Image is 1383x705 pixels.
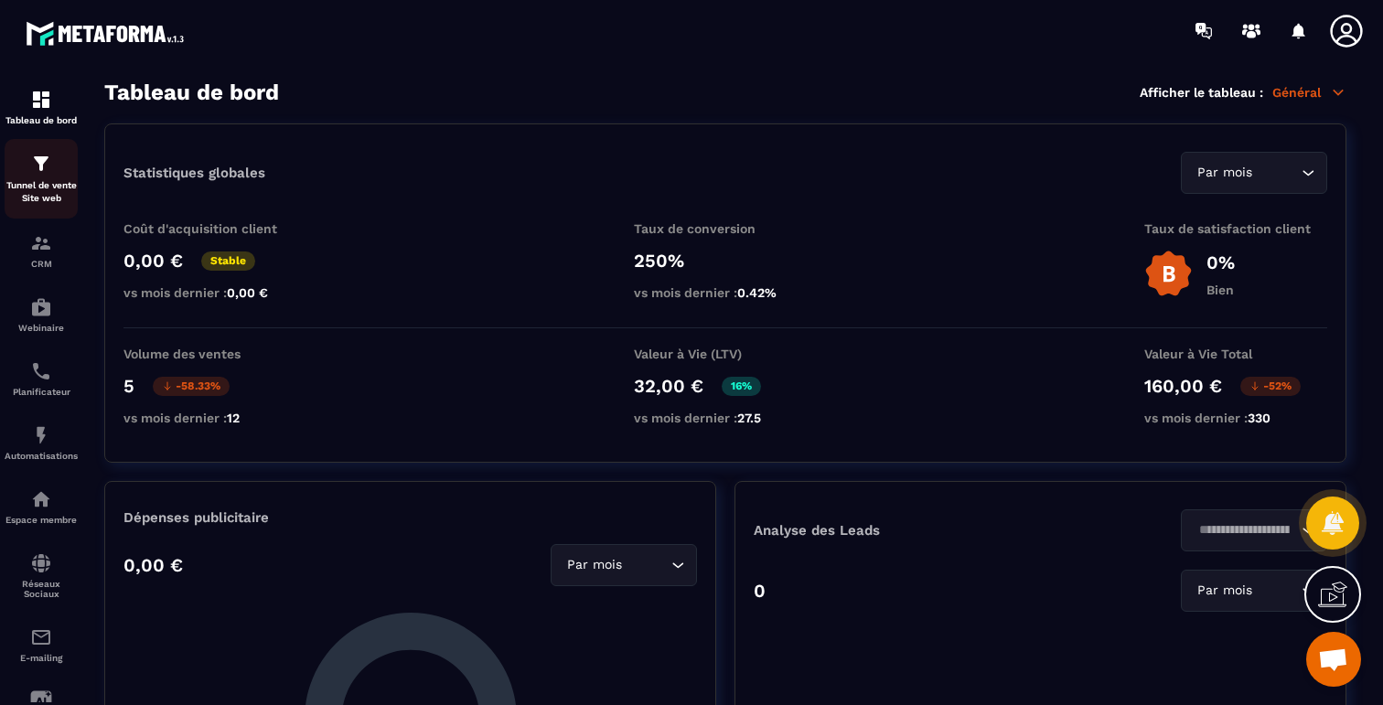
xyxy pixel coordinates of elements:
[1144,347,1327,361] p: Valeur à Vie Total
[153,377,230,396] p: -58.33%
[1181,509,1327,551] div: Search for option
[30,153,52,175] img: formation
[563,555,626,575] span: Par mois
[5,475,78,539] a: automationsautomationsEspace membre
[1144,250,1193,298] img: b-badge-o.b3b20ee6.svg
[722,377,761,396] p: 16%
[5,283,78,347] a: automationsautomationsWebinaire
[123,221,306,236] p: Coût d'acquisition client
[1206,251,1235,273] p: 0%
[1256,163,1297,183] input: Search for option
[123,347,306,361] p: Volume des ventes
[1272,84,1346,101] p: Général
[30,360,52,382] img: scheduler
[634,375,703,397] p: 32,00 €
[5,219,78,283] a: formationformationCRM
[5,115,78,125] p: Tableau de bord
[634,411,817,425] p: vs mois dernier :
[1144,221,1327,236] p: Taux de satisfaction client
[5,347,78,411] a: schedulerschedulerPlanificateur
[634,250,817,272] p: 250%
[104,80,279,105] h3: Tableau de bord
[1240,377,1301,396] p: -52%
[30,626,52,648] img: email
[30,89,52,111] img: formation
[737,285,777,300] span: 0.42%
[30,488,52,510] img: automations
[5,539,78,613] a: social-networksocial-networkRéseaux Sociaux
[5,323,78,333] p: Webinaire
[5,139,78,219] a: formationformationTunnel de vente Site web
[30,424,52,446] img: automations
[1256,581,1297,601] input: Search for option
[5,515,78,525] p: Espace membre
[30,232,52,254] img: formation
[1193,163,1256,183] span: Par mois
[123,554,183,576] p: 0,00 €
[26,16,190,50] img: logo
[5,179,78,205] p: Tunnel de vente Site web
[123,285,306,300] p: vs mois dernier :
[5,411,78,475] a: automationsautomationsAutomatisations
[227,411,240,425] span: 12
[1181,152,1327,194] div: Search for option
[5,613,78,677] a: emailemailE-mailing
[1181,570,1327,612] div: Search for option
[5,451,78,461] p: Automatisations
[5,387,78,397] p: Planificateur
[1248,411,1270,425] span: 330
[1193,581,1256,601] span: Par mois
[5,75,78,139] a: formationformationTableau de bord
[123,509,697,526] p: Dépenses publicitaire
[123,250,183,272] p: 0,00 €
[634,285,817,300] p: vs mois dernier :
[634,347,817,361] p: Valeur à Vie (LTV)
[1306,632,1361,687] div: Ouvrir le chat
[1193,520,1297,540] input: Search for option
[123,411,306,425] p: vs mois dernier :
[626,555,667,575] input: Search for option
[227,285,268,300] span: 0,00 €
[754,580,766,602] p: 0
[5,579,78,599] p: Réseaux Sociaux
[1206,283,1235,297] p: Bien
[754,522,1041,539] p: Analyse des Leads
[1144,375,1222,397] p: 160,00 €
[5,259,78,269] p: CRM
[1140,85,1263,100] p: Afficher le tableau :
[30,552,52,574] img: social-network
[123,165,265,181] p: Statistiques globales
[201,251,255,271] p: Stable
[1144,411,1327,425] p: vs mois dernier :
[30,296,52,318] img: automations
[551,544,697,586] div: Search for option
[737,411,761,425] span: 27.5
[123,375,134,397] p: 5
[634,221,817,236] p: Taux de conversion
[5,653,78,663] p: E-mailing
